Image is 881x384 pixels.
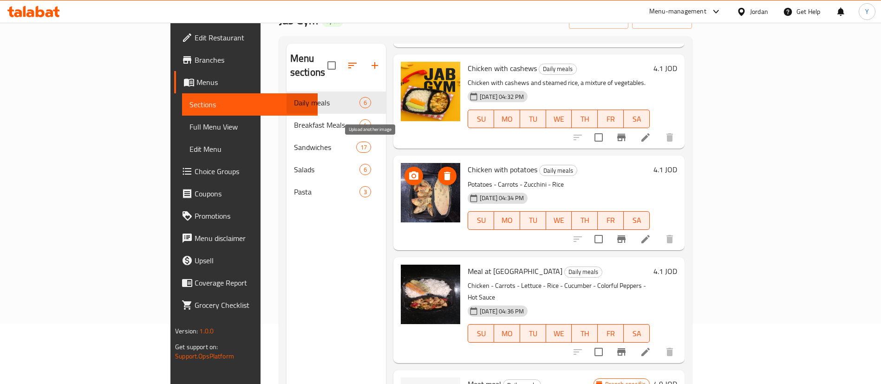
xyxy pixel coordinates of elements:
[174,294,318,316] a: Grocery Checklist
[572,211,598,230] button: TH
[195,210,310,221] span: Promotions
[189,143,310,155] span: Edit Menu
[624,211,650,230] button: SA
[589,229,608,249] span: Select to update
[598,324,624,343] button: FR
[624,324,650,343] button: SA
[598,110,624,128] button: FR
[640,14,685,26] span: export
[468,163,537,176] span: Chicken with potatoes
[601,112,620,126] span: FR
[174,71,318,93] a: Menus
[640,234,651,245] a: Edit menu item
[401,163,460,222] img: Chicken with potatoes
[565,267,602,277] span: Daily meals
[294,186,359,197] span: Pasta
[195,299,310,311] span: Grocery Checklist
[576,14,621,26] span: import
[359,186,371,197] div: items
[601,214,620,227] span: FR
[524,214,542,227] span: TU
[287,88,386,207] nav: Menu sections
[182,116,318,138] a: Full Menu View
[498,214,516,227] span: MO
[494,211,520,230] button: MO
[610,228,633,250] button: Branch-specific-item
[294,119,359,130] span: Breakfast Meals
[472,214,490,227] span: SU
[195,166,310,177] span: Choice Groups
[468,179,650,190] p: Potatoes - Carrots - Zucchini - Rice
[174,249,318,272] a: Upsell
[401,265,460,324] img: Meal at Fire Mountain
[539,64,577,75] div: Daily meals
[610,126,633,149] button: Branch-specific-item
[546,110,572,128] button: WE
[341,54,364,77] span: Sort sections
[287,91,386,114] div: Daily meals6
[195,188,310,199] span: Coupons
[750,7,768,17] div: Jordan
[174,160,318,182] a: Choice Groups
[649,6,706,17] div: Menu-management
[659,126,681,149] button: delete
[498,112,516,126] span: MO
[589,342,608,362] span: Select to update
[524,327,542,340] span: TU
[575,214,594,227] span: TH
[360,188,371,196] span: 3
[195,54,310,65] span: Branches
[175,325,198,337] span: Version:
[294,97,359,108] span: Daily meals
[357,143,371,152] span: 17
[175,350,234,362] a: Support.OpsPlatform
[572,324,598,343] button: TH
[598,211,624,230] button: FR
[494,110,520,128] button: MO
[195,32,310,43] span: Edit Restaurant
[287,136,386,158] div: Sandwiches17
[640,132,651,143] a: Edit menu item
[468,110,494,128] button: SU
[520,211,546,230] button: TU
[624,110,650,128] button: SA
[564,267,602,278] div: Daily meals
[468,61,537,75] span: Chicken with cashews
[653,62,677,75] h6: 4.1 JOD
[360,165,371,174] span: 6
[476,307,528,316] span: [DATE] 04:36 PM
[174,272,318,294] a: Coverage Report
[472,112,490,126] span: SU
[468,264,562,278] span: Meal at [GEOGRAPHIC_DATA]
[520,324,546,343] button: TU
[174,182,318,205] a: Coupons
[468,77,650,89] p: Chicken with cashews and steamed rice, a mixture of vegetables.
[360,98,371,107] span: 6
[550,327,568,340] span: WE
[601,327,620,340] span: FR
[539,165,577,176] div: Daily meals
[199,325,214,337] span: 1.0.0
[476,194,528,202] span: [DATE] 04:34 PM
[610,341,633,363] button: Branch-specific-item
[174,205,318,227] a: Promotions
[401,62,460,121] img: Chicken with cashews
[189,121,310,132] span: Full Menu View
[653,163,677,176] h6: 4.1 JOD
[653,265,677,278] h6: 4.1 JOD
[524,112,542,126] span: TU
[294,164,359,175] span: Salads
[360,121,371,130] span: 4
[195,255,310,266] span: Upsell
[174,26,318,49] a: Edit Restaurant
[476,92,528,101] span: [DATE] 04:32 PM
[182,138,318,160] a: Edit Menu
[498,327,516,340] span: MO
[287,181,386,203] div: Pasta3
[659,341,681,363] button: delete
[540,165,577,176] span: Daily meals
[659,228,681,250] button: delete
[468,211,494,230] button: SU
[572,110,598,128] button: TH
[520,110,546,128] button: TU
